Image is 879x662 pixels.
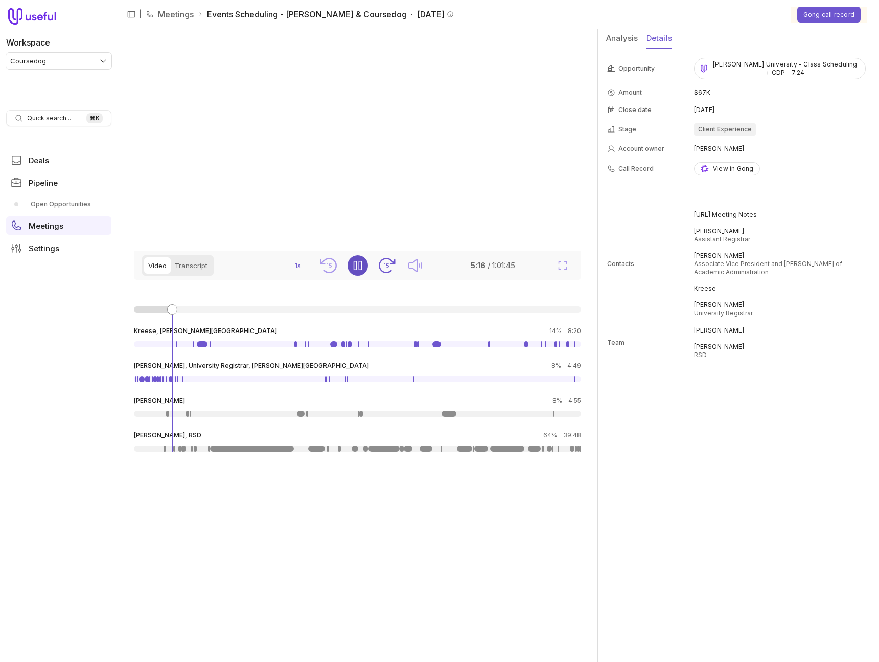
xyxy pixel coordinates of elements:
[376,255,397,276] button: Seek forward 15 seconds
[326,262,332,269] text: 15
[551,362,581,370] div: 8%
[158,8,194,20] a: Meetings
[139,8,142,20] span: |
[488,260,490,270] span: /
[694,309,753,317] span: University Registrar
[568,396,581,404] time: 4:55
[6,36,50,49] label: Workspace
[694,84,866,101] td: $67K
[171,257,212,274] button: Transcript
[207,8,454,20] span: Events Scheduling - [PERSON_NAME] & Coursedog
[694,141,866,157] td: [PERSON_NAME]
[607,260,634,268] span: Contacts
[543,431,581,439] div: 64%
[694,211,866,219] span: [URL] Meeting Notes
[6,196,111,212] a: Open Opportunities
[470,260,485,270] time: 5:16
[417,8,445,20] time: [DATE]
[694,301,866,309] span: [PERSON_NAME]
[607,339,624,347] span: Team
[124,7,139,22] button: Collapse sidebar
[319,255,339,276] button: Seek back 15 seconds
[549,327,581,335] div: 14%
[694,252,866,260] span: [PERSON_NAME]
[701,165,753,173] div: View in Gong
[552,396,581,405] div: 8%
[134,431,201,439] span: [PERSON_NAME], RSD
[29,157,49,164] span: Deals
[694,343,866,351] span: [PERSON_NAME]
[134,327,277,335] span: Kreese, [PERSON_NAME][GEOGRAPHIC_DATA]
[694,162,760,175] a: View in Gong
[694,351,707,359] span: RSD
[6,151,111,169] a: Deals
[6,239,111,257] a: Settings
[348,255,368,276] button: Pause
[618,89,642,97] span: Amount
[29,179,58,187] span: Pipeline
[618,106,652,114] span: Close date
[6,196,111,212] div: Pipeline submenu
[144,257,171,274] button: Video
[6,216,111,235] a: Meetings
[618,125,636,134] span: Stage
[694,284,866,293] span: Kreese
[6,173,111,192] a: Pipeline
[618,165,654,173] span: Call Record
[606,29,638,49] button: Analysis
[86,113,103,123] kbd: ⌘ K
[694,326,866,335] span: [PERSON_NAME]
[383,262,389,269] text: 15
[567,362,581,369] time: 4:49
[618,145,664,153] span: Account owner
[694,227,866,235] span: [PERSON_NAME]
[694,260,842,276] span: Associate Vice President and [PERSON_NAME] of Academic Administration
[29,245,59,252] span: Settings
[701,60,859,77] div: [PERSON_NAME] University - Class Scheduling + CDP - 7.24
[694,235,750,243] span: Assistant Registrar
[797,7,861,23] button: Gong call record
[646,29,672,49] button: Details
[694,58,866,79] a: [PERSON_NAME] University - Class Scheduling + CDP - 7.24
[405,255,425,276] button: Mute
[134,396,185,405] span: [PERSON_NAME]
[694,123,756,136] span: Client Experience
[407,8,417,20] span: ·
[29,222,63,230] span: Meetings
[27,114,71,122] span: Quick search...
[286,257,311,273] button: 1x
[552,255,573,276] button: Fullscreen
[134,362,369,370] span: [PERSON_NAME], University Registrar, [PERSON_NAME][GEOGRAPHIC_DATA]
[563,431,581,439] time: 39:48
[618,64,655,73] label: Opportunity
[568,327,581,335] time: 8:20
[492,260,515,270] time: 1:01:45
[694,106,714,114] time: [DATE]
